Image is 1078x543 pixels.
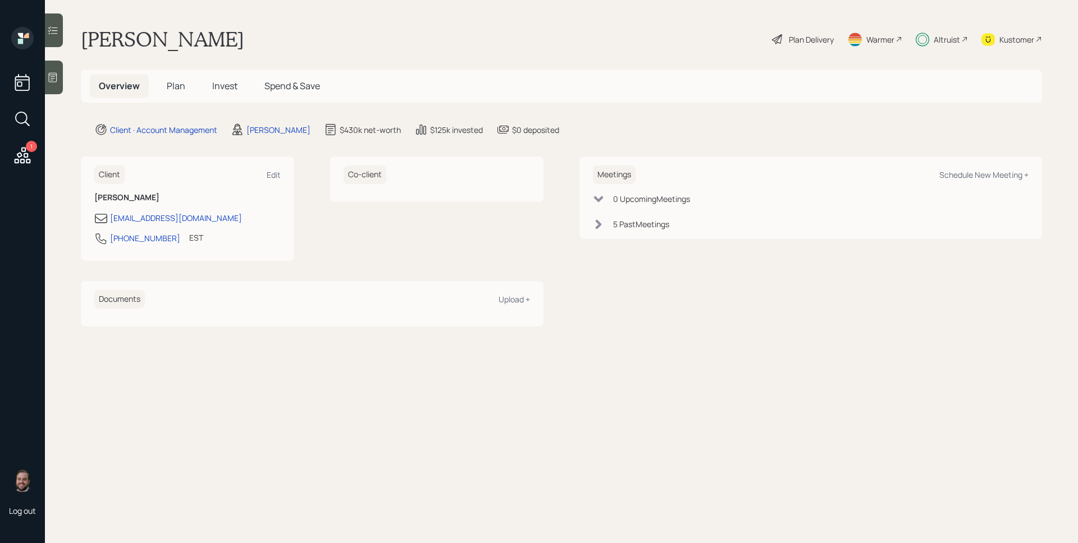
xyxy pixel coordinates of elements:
[212,80,237,92] span: Invest
[613,193,690,205] div: 0 Upcoming Meeting s
[939,169,1029,180] div: Schedule New Meeting +
[246,124,310,136] div: [PERSON_NAME]
[94,290,145,309] h6: Documents
[189,232,203,243] div: EST
[110,232,180,244] div: [PHONE_NUMBER]
[9,505,36,516] div: Log out
[866,34,894,45] div: Warmer
[499,294,530,305] div: Upload +
[430,124,483,136] div: $125k invested
[344,165,386,184] h6: Co-client
[110,212,242,224] div: [EMAIL_ADDRESS][DOMAIN_NAME]
[264,80,320,92] span: Spend & Save
[999,34,1034,45] div: Kustomer
[789,34,834,45] div: Plan Delivery
[593,165,636,184] h6: Meetings
[340,124,401,136] div: $430k net-worth
[99,80,140,92] span: Overview
[934,34,960,45] div: Altruist
[110,124,217,136] div: Client · Account Management
[167,80,185,92] span: Plan
[267,169,281,180] div: Edit
[613,218,669,230] div: 5 Past Meeting s
[26,141,37,152] div: 1
[94,193,281,203] h6: [PERSON_NAME]
[11,470,34,492] img: james-distasi-headshot.png
[81,27,244,52] h1: [PERSON_NAME]
[94,165,125,184] h6: Client
[512,124,559,136] div: $0 deposited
